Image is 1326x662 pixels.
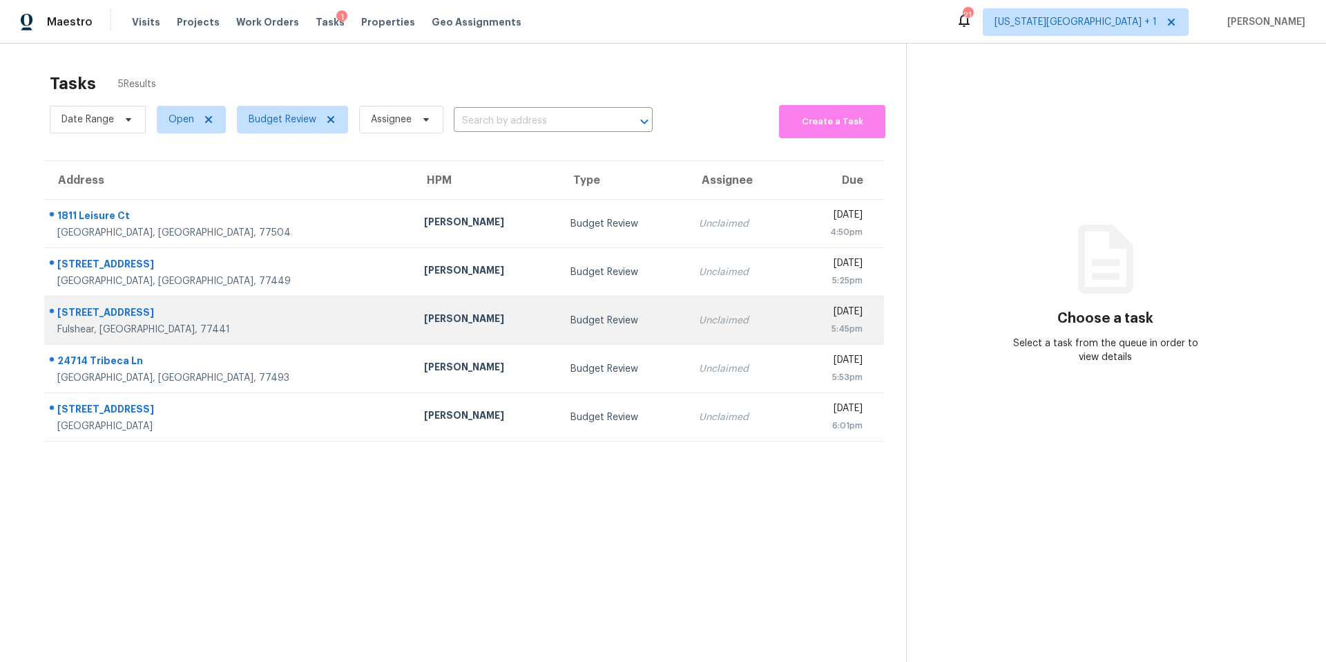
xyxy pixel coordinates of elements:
[413,161,559,200] th: HPM
[791,161,884,200] th: Due
[249,113,316,126] span: Budget Review
[688,161,791,200] th: Assignee
[336,10,347,24] div: 1
[963,8,972,22] div: 21
[454,111,614,132] input: Search by address
[699,362,780,376] div: Unclaimed
[635,112,654,131] button: Open
[570,265,677,279] div: Budget Review
[559,161,688,200] th: Type
[699,265,780,279] div: Unclaimed
[432,15,521,29] span: Geo Assignments
[1057,312,1153,325] h3: Choose a task
[57,371,402,385] div: [GEOGRAPHIC_DATA], [GEOGRAPHIC_DATA], 77493
[118,77,156,91] span: 5 Results
[57,257,402,274] div: [STREET_ADDRESS]
[57,419,402,433] div: [GEOGRAPHIC_DATA]
[1006,337,1205,364] div: Select a task from the queue in order to view details
[570,314,677,328] div: Budget Review
[570,362,677,376] div: Budget Review
[802,419,863,433] div: 6:01pm
[802,370,863,384] div: 5:53pm
[802,225,863,239] div: 4:50pm
[424,215,548,232] div: [PERSON_NAME]
[699,217,780,231] div: Unclaimed
[802,256,863,274] div: [DATE]
[316,17,345,27] span: Tasks
[802,274,863,287] div: 5:25pm
[57,323,402,337] div: Fulshear, [GEOGRAPHIC_DATA], 77441
[424,408,548,426] div: [PERSON_NAME]
[57,354,402,371] div: 24714 Tribeca Ln
[424,312,548,329] div: [PERSON_NAME]
[47,15,93,29] span: Maestro
[802,305,863,322] div: [DATE]
[995,15,1157,29] span: [US_STATE][GEOGRAPHIC_DATA] + 1
[699,314,780,328] div: Unclaimed
[57,274,402,288] div: [GEOGRAPHIC_DATA], [GEOGRAPHIC_DATA], 77449
[169,113,194,126] span: Open
[177,15,220,29] span: Projects
[802,353,863,370] div: [DATE]
[570,217,677,231] div: Budget Review
[361,15,415,29] span: Properties
[802,208,863,225] div: [DATE]
[699,410,780,424] div: Unclaimed
[424,263,548,281] div: [PERSON_NAME]
[57,402,402,419] div: [STREET_ADDRESS]
[236,15,299,29] span: Work Orders
[57,209,402,226] div: 1811 Leisure Ct
[50,77,96,91] h2: Tasks
[57,305,402,323] div: [STREET_ADDRESS]
[61,113,114,126] span: Date Range
[371,113,412,126] span: Assignee
[779,105,885,138] button: Create a Task
[57,226,402,240] div: [GEOGRAPHIC_DATA], [GEOGRAPHIC_DATA], 77504
[1222,15,1305,29] span: [PERSON_NAME]
[44,161,413,200] th: Address
[802,322,863,336] div: 5:45pm
[424,360,548,377] div: [PERSON_NAME]
[132,15,160,29] span: Visits
[570,410,677,424] div: Budget Review
[802,401,863,419] div: [DATE]
[786,114,878,130] span: Create a Task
